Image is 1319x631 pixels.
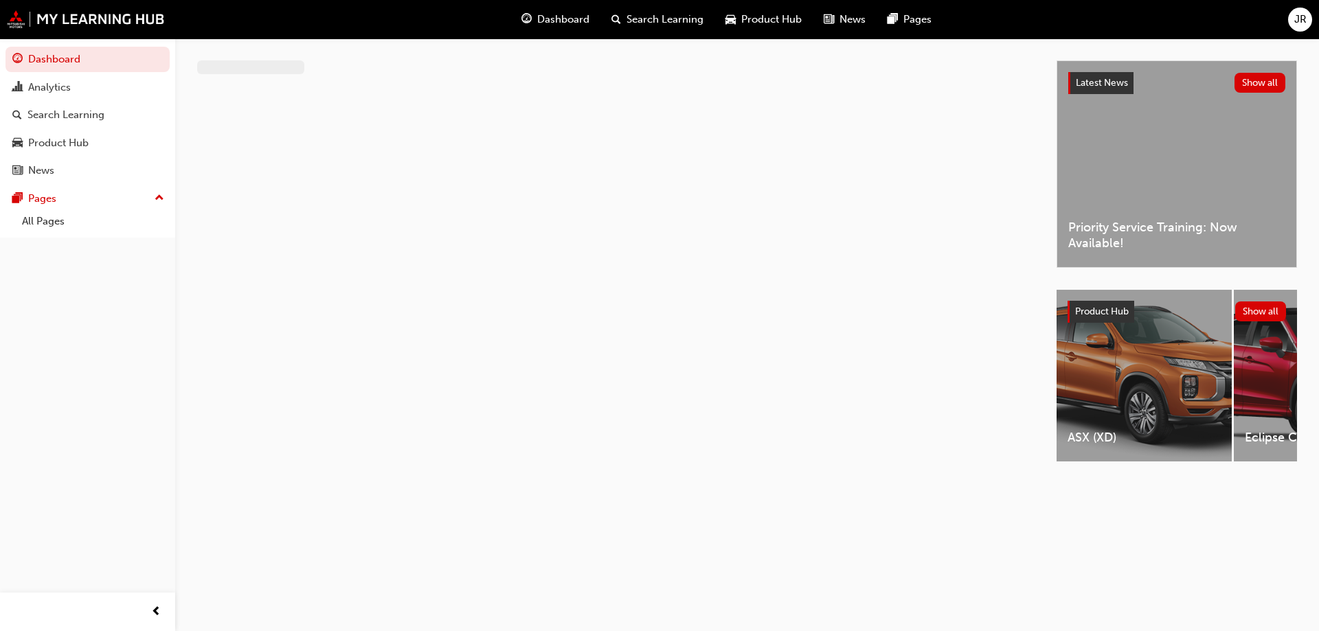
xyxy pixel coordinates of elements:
[28,163,54,179] div: News
[627,12,703,27] span: Search Learning
[1294,12,1307,27] span: JR
[1076,77,1128,89] span: Latest News
[1288,8,1312,32] button: JR
[839,12,866,27] span: News
[714,5,813,34] a: car-iconProduct Hub
[5,102,170,128] a: Search Learning
[1075,306,1129,317] span: Product Hub
[5,130,170,156] a: Product Hub
[1068,72,1285,94] a: Latest NewsShow all
[155,190,164,207] span: up-icon
[5,44,170,186] button: DashboardAnalyticsSearch LearningProduct HubNews
[725,11,736,28] span: car-icon
[12,165,23,177] span: news-icon
[16,211,170,232] a: All Pages
[600,5,714,34] a: search-iconSearch Learning
[1057,290,1232,461] a: ASX (XD)
[5,47,170,72] a: Dashboard
[7,10,165,28] img: mmal
[1057,60,1297,268] a: Latest NewsShow allPriority Service Training: Now Available!
[537,12,589,27] span: Dashboard
[877,5,943,34] a: pages-iconPages
[12,137,23,150] span: car-icon
[28,80,71,95] div: Analytics
[12,109,22,122] span: search-icon
[510,5,600,34] a: guage-iconDashboard
[824,11,834,28] span: news-icon
[813,5,877,34] a: news-iconNews
[741,12,802,27] span: Product Hub
[1068,430,1221,446] span: ASX (XD)
[12,54,23,66] span: guage-icon
[5,186,170,211] button: Pages
[12,193,23,205] span: pages-icon
[12,82,23,94] span: chart-icon
[1235,73,1286,93] button: Show all
[611,11,621,28] span: search-icon
[903,12,932,27] span: Pages
[521,11,532,28] span: guage-icon
[888,11,898,28] span: pages-icon
[1235,301,1287,321] button: Show all
[27,107,104,123] div: Search Learning
[5,75,170,100] a: Analytics
[5,158,170,183] a: News
[28,191,56,207] div: Pages
[151,604,161,621] span: prev-icon
[1068,301,1286,323] a: Product HubShow all
[28,135,89,151] div: Product Hub
[1068,220,1285,251] span: Priority Service Training: Now Available!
